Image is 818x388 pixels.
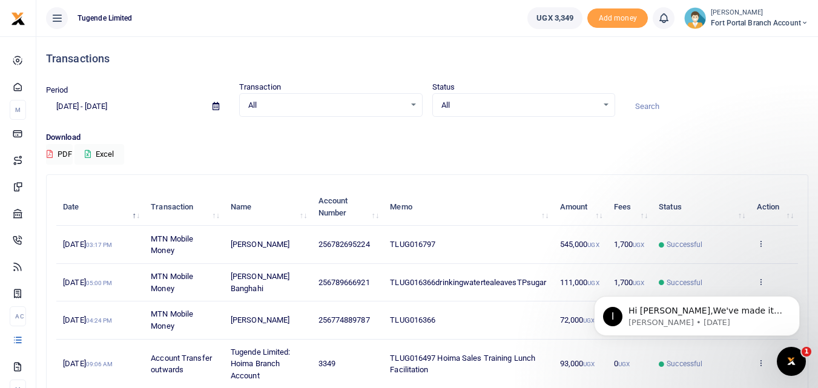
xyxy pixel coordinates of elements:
span: 1 [802,347,811,357]
span: UGX 3,349 [536,12,573,24]
span: [DATE] [63,359,113,368]
span: 545,000 [560,240,599,249]
span: All [248,99,405,111]
li: Toup your wallet [587,8,648,28]
span: [DATE] [63,315,112,324]
span: TLUG016366drinkingwatertealeavesTPsugar [390,278,546,287]
button: Excel [74,144,124,165]
span: TLUG016497 Hoima Sales Training Lunch Facilitation [390,353,535,375]
iframe: Intercom notifications message [576,271,818,355]
span: 0 [614,359,630,368]
small: 03:17 PM [86,242,113,248]
label: Transaction [239,81,281,93]
li: Ac [10,306,26,326]
th: Account Number: activate to sort column ascending [311,188,383,226]
th: Fees: activate to sort column ascending [607,188,652,226]
h4: Transactions [46,52,808,65]
p: Download [46,131,808,144]
span: 256789666921 [318,278,370,287]
span: Account Transfer outwards [151,353,212,375]
span: Successful [667,239,702,250]
span: TLUG016797 [390,240,435,249]
span: 93,000 [560,359,595,368]
small: [PERSON_NAME] [711,8,808,18]
th: Status: activate to sort column ascending [652,188,750,226]
iframe: Intercom live chat [777,347,806,376]
span: [DATE] [63,240,112,249]
button: PDF [46,144,73,165]
li: M [10,100,26,120]
span: [PERSON_NAME] [231,315,289,324]
span: 256774889787 [318,315,370,324]
li: Wallet ballance [523,7,587,29]
label: Period [46,84,68,96]
label: Status [432,81,455,93]
span: 72,000 [560,315,595,324]
small: UGX [583,361,595,367]
span: MTN Mobile Money [151,309,193,330]
small: UGX [618,361,630,367]
span: [DATE] [63,278,112,287]
th: Date: activate to sort column descending [56,188,144,226]
span: Successful [667,358,702,369]
span: Fort Portal Branch Account [711,18,808,28]
span: 1,700 [614,240,645,249]
a: profile-user [PERSON_NAME] Fort Portal Branch Account [684,7,808,29]
small: UGX [587,242,599,248]
a: logo-small logo-large logo-large [11,13,25,22]
span: All [441,99,598,111]
a: UGX 3,349 [527,7,582,29]
img: profile-user [684,7,706,29]
span: TLUG016366 [390,315,435,324]
span: 256782695224 [318,240,370,249]
input: Search [625,96,808,117]
input: select period [46,96,203,117]
th: Action: activate to sort column ascending [750,188,798,226]
span: 111,000 [560,278,599,287]
small: 09:06 AM [86,361,113,367]
span: Add money [587,8,648,28]
small: 04:24 PM [86,317,113,324]
th: Name: activate to sort column ascending [224,188,312,226]
small: 05:00 PM [86,280,113,286]
span: MTN Mobile Money [151,234,193,255]
span: 3349 [318,359,335,368]
img: logo-small [11,12,25,26]
span: MTN Mobile Money [151,272,193,293]
span: Tugende Limited [73,13,137,24]
th: Transaction: activate to sort column ascending [144,188,224,226]
span: Tugende Limited: Hoima Branch Account [231,347,291,380]
th: Amount: activate to sort column ascending [553,188,607,226]
span: [PERSON_NAME] Banghahi [231,272,289,293]
th: Memo: activate to sort column ascending [383,188,553,226]
span: [PERSON_NAME] [231,240,289,249]
a: Add money [587,13,648,22]
small: UGX [633,242,644,248]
